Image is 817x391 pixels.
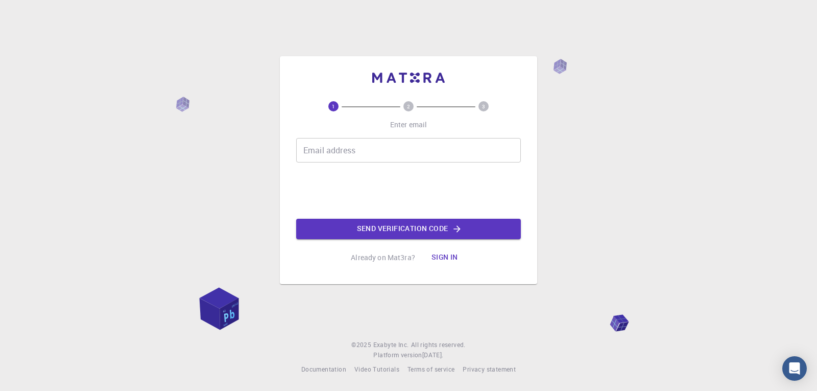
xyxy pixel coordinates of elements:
[463,364,516,375] a: Privacy statement
[407,364,454,375] a: Terms of service
[296,219,521,239] button: Send verification code
[354,365,399,373] span: Video Tutorials
[351,252,415,263] p: Already on Mat3ra?
[332,103,335,110] text: 1
[782,356,807,381] div: Open Intercom Messenger
[373,350,422,360] span: Platform version
[407,103,410,110] text: 2
[331,171,486,211] iframe: reCAPTCHA
[301,364,346,375] a: Documentation
[463,365,516,373] span: Privacy statement
[411,340,466,350] span: All rights reserved.
[422,350,444,360] a: [DATE].
[390,120,427,130] p: Enter email
[482,103,485,110] text: 3
[351,340,373,350] span: © 2025
[354,364,399,375] a: Video Tutorials
[373,340,409,349] span: Exabyte Inc.
[373,340,409,350] a: Exabyte Inc.
[422,351,444,359] span: [DATE] .
[301,365,346,373] span: Documentation
[423,247,466,268] button: Sign in
[407,365,454,373] span: Terms of service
